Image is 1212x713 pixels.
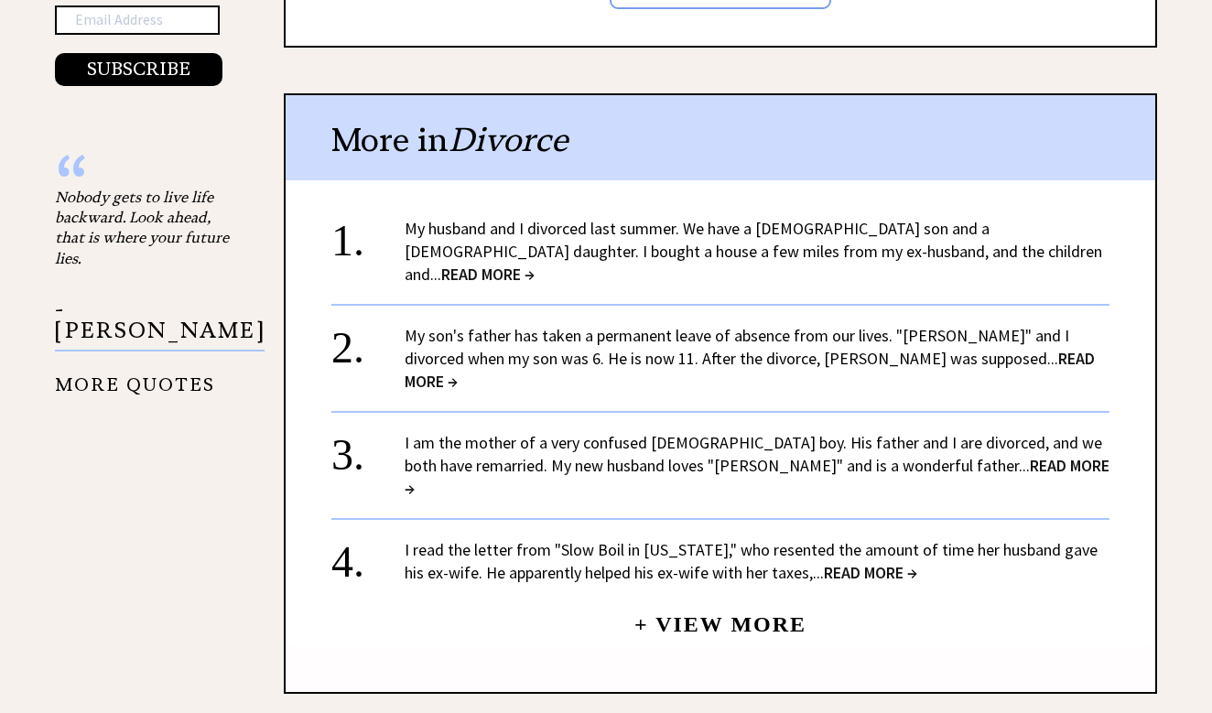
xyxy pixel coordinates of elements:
a: My son's father has taken a permanent leave of absence from our lives. "[PERSON_NAME]" and I divo... [405,325,1095,392]
a: MORE QUOTES [55,360,215,395]
div: More in [286,95,1155,180]
a: I am the mother of a very confused [DEMOGRAPHIC_DATA] boy. His father and I are divorced, and we ... [405,432,1109,499]
div: 4. [331,538,405,572]
button: SUBSCRIBE [55,53,222,86]
span: READ MORE → [824,562,917,583]
p: - [PERSON_NAME] [55,299,265,351]
span: READ MORE → [441,264,535,285]
span: READ MORE → [405,348,1095,392]
a: My husband and I divorced last summer. We have a [DEMOGRAPHIC_DATA] son and a [DEMOGRAPHIC_DATA] ... [405,218,1102,285]
div: “ [55,168,238,187]
span: Divorce [449,119,568,160]
div: 1. [331,217,405,251]
div: 2. [331,324,405,358]
input: Email Address [55,5,220,35]
div: 3. [331,431,405,465]
a: I read the letter from "Slow Boil in [US_STATE]," who resented the amount of time her husband gav... [405,539,1098,583]
a: + View More [634,597,806,636]
span: READ MORE → [405,455,1109,499]
div: Nobody gets to live life backward. Look ahead, that is where your future lies. [55,187,238,269]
